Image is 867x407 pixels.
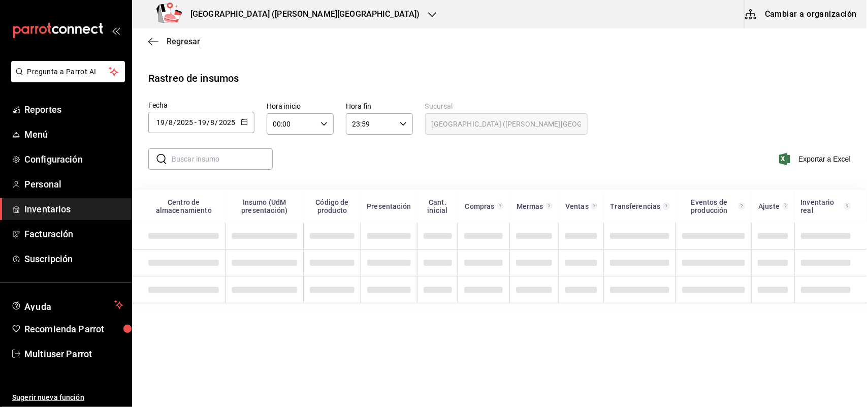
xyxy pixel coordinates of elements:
[148,101,168,109] span: Fecha
[24,128,123,141] span: Menú
[24,177,123,191] span: Personal
[112,26,120,35] button: open_drawer_menu
[346,103,413,110] label: Hora fin
[24,202,123,216] span: Inventarios
[310,198,355,214] div: Código de producto
[172,149,273,169] input: Buscar insumo
[195,118,197,127] span: -
[24,252,123,266] span: Suscripción
[844,202,851,210] svg: Inventario real = + compras - ventas - mermas - eventos de producción +/- transferencias +/- ajus...
[207,118,210,127] span: /
[24,299,110,311] span: Ayuda
[173,118,176,127] span: /
[148,198,219,214] div: Centro de almacenamiento
[24,347,123,361] span: Multiuser Parrot
[11,61,125,82] button: Pregunta a Parrot AI
[757,202,781,210] div: Ajuste
[425,103,588,110] label: Sucursal
[801,198,843,214] div: Inventario real
[663,202,670,210] svg: Total de presentación del insumo transferido ya sea fuera o dentro de la sucursal en el rango de ...
[215,118,218,127] span: /
[176,118,194,127] input: Year
[156,118,165,127] input: Day
[682,198,737,214] div: Eventos de producción
[148,37,200,46] button: Regresar
[24,227,123,241] span: Facturación
[546,202,553,210] svg: Total de presentación del insumo mermado en el rango de fechas seleccionado.
[24,322,123,336] span: Recomienda Parrot
[165,118,168,127] span: /
[148,71,239,86] div: Rastreo de insumos
[564,202,590,210] div: Ventas
[783,202,789,210] svg: Cantidad registrada mediante Ajuste manual y conteos en el rango de fechas seleccionado.
[198,118,207,127] input: Day
[609,202,661,210] div: Transferencias
[12,392,123,403] span: Sugerir nueva función
[167,37,200,46] span: Regresar
[24,103,123,116] span: Reportes
[516,202,544,210] div: Mermas
[218,118,236,127] input: Year
[497,202,504,210] svg: Total de presentación del insumo comprado en el rango de fechas seleccionado.
[232,198,298,214] div: Insumo (UdM presentación)
[7,74,125,84] a: Pregunta a Parrot AI
[781,153,851,165] button: Exportar a Excel
[738,202,746,210] svg: Total de presentación del insumo utilizado en eventos de producción en el rango de fechas selecci...
[591,202,597,210] svg: Total de presentación del insumo vendido en el rango de fechas seleccionado.
[168,118,173,127] input: Month
[367,202,411,210] div: Presentación
[182,8,420,20] h3: [GEOGRAPHIC_DATA] ([PERSON_NAME][GEOGRAPHIC_DATA])
[267,103,334,110] label: Hora inicio
[210,118,215,127] input: Month
[27,67,109,77] span: Pregunta a Parrot AI
[464,202,495,210] div: Compras
[423,198,452,214] div: Cant. inicial
[24,152,123,166] span: Configuración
